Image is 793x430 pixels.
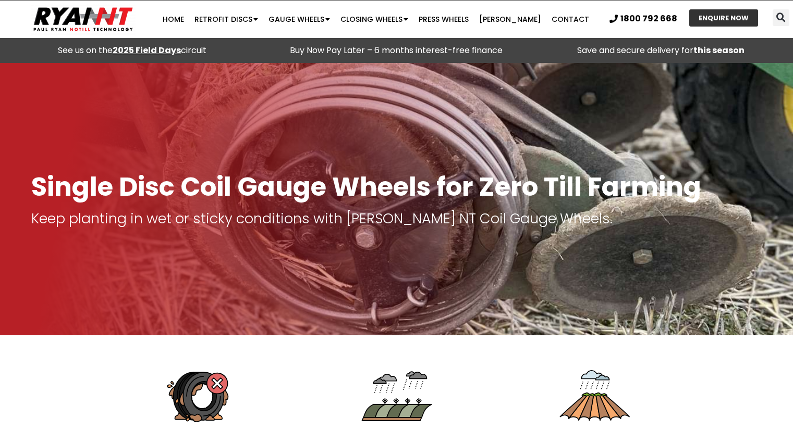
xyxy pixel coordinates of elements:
[693,44,745,56] strong: this season
[689,9,758,27] a: ENQUIRE NOW
[113,44,181,56] a: 2025 Field Days
[609,15,677,23] a: 1800 792 668
[620,15,677,23] span: 1800 792 668
[263,9,335,30] a: Gauge Wheels
[31,211,762,226] p: Keep planting in wet or sticky conditions with [PERSON_NAME] NT Coil Gauge Wheels.
[5,43,259,58] div: See us on the circuit
[699,15,749,21] span: ENQUIRE NOW
[335,9,413,30] a: Closing Wheels
[270,43,523,58] p: Buy Now Pay Later – 6 months interest-free finance
[474,9,546,30] a: [PERSON_NAME]
[413,9,474,30] a: Press Wheels
[154,9,598,30] nav: Menu
[31,3,136,35] img: Ryan NT logo
[189,9,263,30] a: Retrofit Discs
[157,9,189,30] a: Home
[546,9,594,30] a: Contact
[31,172,762,201] h1: Single Disc Coil Gauge Wheels for Zero Till Farming
[534,43,788,58] p: Save and secure delivery for
[773,9,789,26] div: Search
